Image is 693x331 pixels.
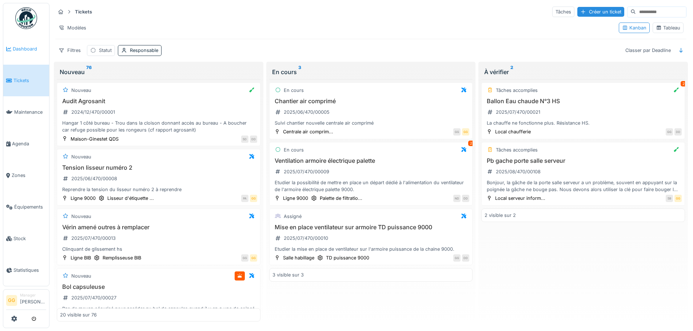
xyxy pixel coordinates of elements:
[241,136,248,143] div: SD
[12,172,46,179] span: Zones
[496,87,538,94] div: Tâches accomplies
[284,168,329,175] div: 2025/07/470/00009
[3,96,49,128] a: Maintenance
[495,195,545,202] div: Local serveur inform...
[272,68,470,76] div: En cours
[60,186,257,193] div: Reprendre la tension du lisseur numéro 2 à reprendre
[462,254,469,262] div: DD
[20,292,46,308] li: [PERSON_NAME]
[272,179,470,193] div: Etudier la possibilité de mettre en place un départ dédié à l'alimentation du ventilateur de l'ar...
[130,47,158,54] div: Responsable
[485,179,682,193] div: Bonjour, la gâche de la porte salle serveur a un problème, souvent en appuyant sur la poignée la ...
[622,24,646,31] div: Kanban
[60,246,257,253] div: Clinquant de glissement hs
[99,47,112,54] div: Statut
[14,109,46,116] span: Maintenance
[72,8,95,15] strong: Tickets
[71,213,91,220] div: Nouveau
[6,292,46,310] a: GG Manager[PERSON_NAME]
[666,195,673,202] div: SB
[60,224,257,231] h3: Vérin amené outres à remplacer
[14,203,46,210] span: Équipements
[453,195,461,202] div: ND
[272,120,470,126] div: Suivi chantier nouvelle centrale air comprimé
[107,195,154,202] div: Lisseur d'étiquette ...
[60,283,257,290] h3: Bol capsuleuse
[284,146,304,153] div: En cours
[71,235,116,242] div: 2025/07/470/00013
[485,212,516,219] div: 2 visible sur 2
[681,81,686,86] div: 2
[284,109,330,116] div: 2025/06/470/00005
[60,164,257,171] h3: Tension lisseur numéro 2
[20,292,46,298] div: Manager
[656,24,680,31] div: Tableau
[3,65,49,96] a: Tickets
[13,235,46,242] span: Stock
[103,254,141,261] div: Remplisseuse BIB
[468,141,474,146] div: 2
[60,120,257,133] div: Hangar 1 côté bureau - Trou dans la cloison donnant accès au bureau - A boucher car refuge possib...
[3,33,49,65] a: Dashboard
[71,195,96,202] div: Ligne 9000
[283,128,333,135] div: Centrale air comprim...
[453,128,461,136] div: GG
[12,140,46,147] span: Agenda
[60,98,257,105] h3: Audit Agrosanit
[241,254,248,262] div: GG
[284,235,328,242] div: 2025/07/470/00010
[241,195,248,202] div: PA
[13,267,46,274] span: Statistiques
[283,254,314,261] div: Salle habillage
[13,77,46,84] span: Tickets
[3,223,49,254] a: Stock
[3,128,49,160] a: Agenda
[485,157,682,164] h3: Pb gache porte salle serveur
[485,120,682,126] div: La chauffe ne fonctionne plus. Résistance HS.
[326,254,369,261] div: TD puissance 9000
[272,246,470,253] div: Etudier la mise en place de ventilateur sur l'armoire puissance de la chaine 9000.
[284,213,302,220] div: Assigné
[674,128,682,136] div: DD
[284,87,304,94] div: En cours
[496,146,538,153] div: Tâches accomplies
[496,168,541,175] div: 2025/08/470/00108
[495,128,531,135] div: Local chaufferie
[272,271,304,278] div: 3 visible sur 3
[3,160,49,191] a: Zones
[13,45,46,52] span: Dashboard
[298,68,301,76] sup: 3
[6,295,17,306] li: GG
[272,98,470,105] h3: Chantier air comprimé
[71,87,91,94] div: Nouveau
[320,195,362,202] div: Palette de filtratio...
[622,45,674,56] div: Classer par Deadline
[453,254,461,262] div: GG
[666,128,673,136] div: GG
[272,224,470,231] h3: Mise en place ventilateur sur armoire TD puissance 9000
[86,68,92,76] sup: 76
[250,195,257,202] div: GG
[55,45,84,56] div: Filtres
[71,153,91,160] div: Nouveau
[283,195,308,202] div: Ligne 9000
[272,157,470,164] h3: Ventilation armoire électrique palette
[552,7,574,17] div: Tâches
[71,294,116,301] div: 2025/07/470/00027
[485,98,682,105] h3: Ballon Eau chaude N°3 HS
[55,23,89,33] div: Modèles
[3,191,49,223] a: Équipements
[71,175,117,182] div: 2025/06/470/00008
[3,254,49,286] a: Statistiques
[71,109,115,116] div: 2024/12/470/00001
[462,128,469,136] div: GG
[484,68,682,76] div: À vérifier
[674,195,682,202] div: GG
[250,136,257,143] div: DD
[510,68,513,76] sup: 2
[71,136,119,142] div: Maison-Ginestet QDS
[71,273,91,279] div: Nouveau
[15,7,37,29] img: Badge_color-CXgf-gQk.svg
[60,311,97,318] div: 20 visible sur 76
[60,305,257,319] div: Pas de moyen sécurisé pour accéder au bol de capsules quand il y en a une de coincé dedans. (Mett...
